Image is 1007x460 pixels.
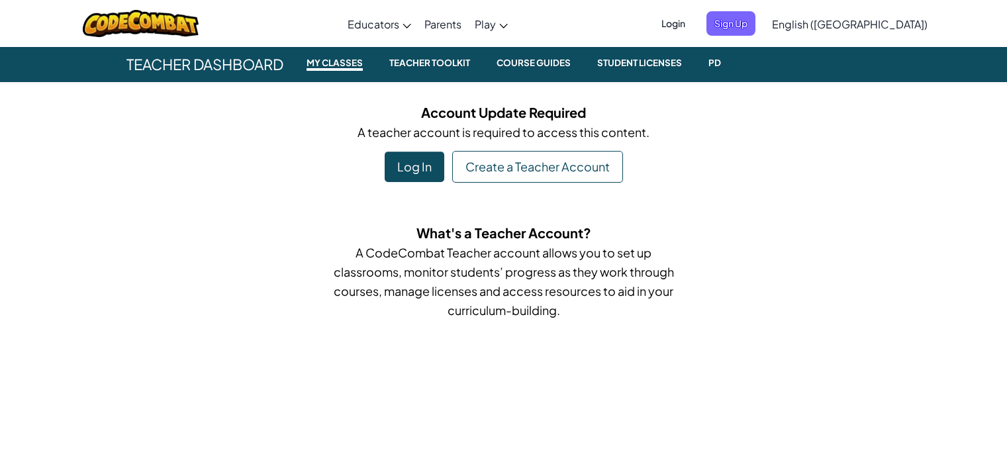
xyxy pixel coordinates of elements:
a: Create a Teacher Account [452,151,623,183]
h5: Account Update Required [126,102,881,122]
h5: What's a Teacher Account? [325,222,683,243]
small: PD [703,55,726,71]
small: Teacher Toolkit [384,55,475,71]
a: Parents [418,6,468,42]
span: Teacher Dashboard [117,46,293,82]
a: Teacher Toolkit [376,46,483,82]
a: English ([GEOGRAPHIC_DATA]) [765,6,934,42]
button: Login [653,11,693,36]
a: Play [468,6,514,42]
div: Log In [385,152,444,182]
a: My Classes [293,46,376,82]
img: CodeCombat logo [83,10,199,37]
p: A teacher account is required to access this content. [126,122,881,142]
small: Student Licenses [592,55,687,71]
button: Sign Up [706,11,755,36]
small: Course Guides [491,55,576,71]
a: Student Licenses [584,46,695,82]
a: PD [695,46,734,82]
small: My Classes [307,55,363,71]
span: Play [475,17,496,31]
span: Educators [348,17,399,31]
p: A CodeCombat Teacher account allows you to set up classrooms, monitor students’ progress as they ... [325,243,683,320]
a: Course Guides [483,46,584,82]
a: Educators [341,6,418,42]
span: English ([GEOGRAPHIC_DATA]) [772,17,928,31]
